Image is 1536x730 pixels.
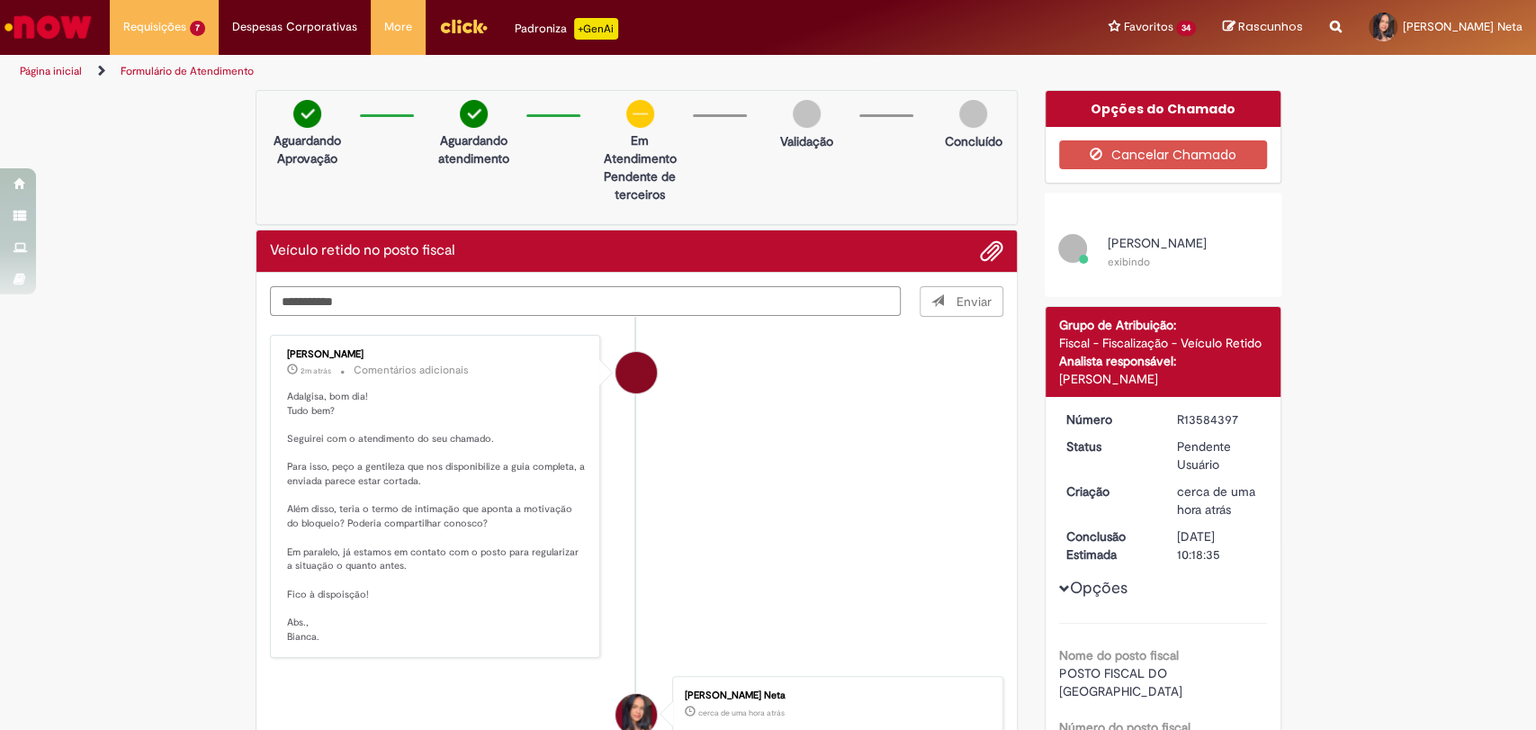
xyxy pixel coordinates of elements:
[293,100,321,128] img: check-circle-green.png
[1059,316,1267,334] div: Grupo de Atribuição:
[1053,527,1163,563] dt: Conclusão Estimada
[959,100,987,128] img: img-circle-grey.png
[430,131,517,167] p: Aguardando atendimento
[574,18,618,40] p: +GenAi
[1059,352,1267,370] div: Analista responsável:
[1238,18,1303,35] span: Rascunhos
[301,365,331,376] span: 2m atrás
[980,239,1003,263] button: Adicionar anexos
[1059,647,1179,663] b: Nome do posto fiscal
[2,9,94,45] img: ServiceNow
[354,363,469,378] small: Comentários adicionais
[121,64,254,78] a: Formulário de Atendimento
[793,100,821,128] img: img-circle-grey.png
[626,100,654,128] img: circle-minus.png
[698,707,785,718] span: cerca de uma hora atrás
[1059,140,1267,169] button: Cancelar Chamado
[1053,410,1163,428] dt: Número
[1108,235,1207,251] span: [PERSON_NAME]
[1176,21,1196,36] span: 34
[615,352,657,393] div: undefined Online
[13,55,1011,88] ul: Trilhas de página
[780,132,833,150] p: Validação
[1059,665,1182,699] span: POSTO FISCAL DO [GEOGRAPHIC_DATA]
[1177,483,1255,518] time: 01/10/2025 09:18:31
[270,286,902,317] textarea: Digite sua mensagem aqui...
[1403,19,1523,34] span: [PERSON_NAME] Neta
[1177,482,1261,518] div: 01/10/2025 09:18:31
[1059,370,1267,388] div: [PERSON_NAME]
[287,390,587,644] p: Adalgisa, bom dia! Tudo bem? Seguirei com o atendimento do seu chamado. Para isso, peço a gentile...
[944,132,1002,150] p: Concluído
[515,18,618,40] div: Padroniza
[1053,482,1163,500] dt: Criação
[460,100,488,128] img: check-circle-green.png
[597,167,684,203] p: Pendente de terceiros
[1177,483,1255,518] span: cerca de uma hora atrás
[123,18,186,36] span: Requisições
[264,131,351,167] p: Aguardando Aprovação
[301,365,331,376] time: 01/10/2025 10:15:16
[190,21,205,36] span: 7
[597,131,684,167] p: Em Atendimento
[1177,437,1261,473] div: Pendente Usuário
[1053,437,1163,455] dt: Status
[20,64,82,78] a: Página inicial
[1123,18,1172,36] span: Favoritos
[232,18,357,36] span: Despesas Corporativas
[1059,334,1267,352] div: Fiscal - Fiscalização - Veículo Retido
[698,707,785,718] time: 01/10/2025 09:19:12
[384,18,412,36] span: More
[287,349,587,360] div: [PERSON_NAME]
[270,243,455,259] h2: Veículo retido no posto fiscal Histórico de tíquete
[685,690,984,701] div: [PERSON_NAME] Neta
[1177,410,1261,428] div: R13584397
[1177,527,1261,563] div: [DATE] 10:18:35
[1046,91,1280,127] div: Opções do Chamado
[439,13,488,40] img: click_logo_yellow_360x200.png
[1108,255,1150,269] small: exibindo
[1223,19,1303,36] a: Rascunhos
